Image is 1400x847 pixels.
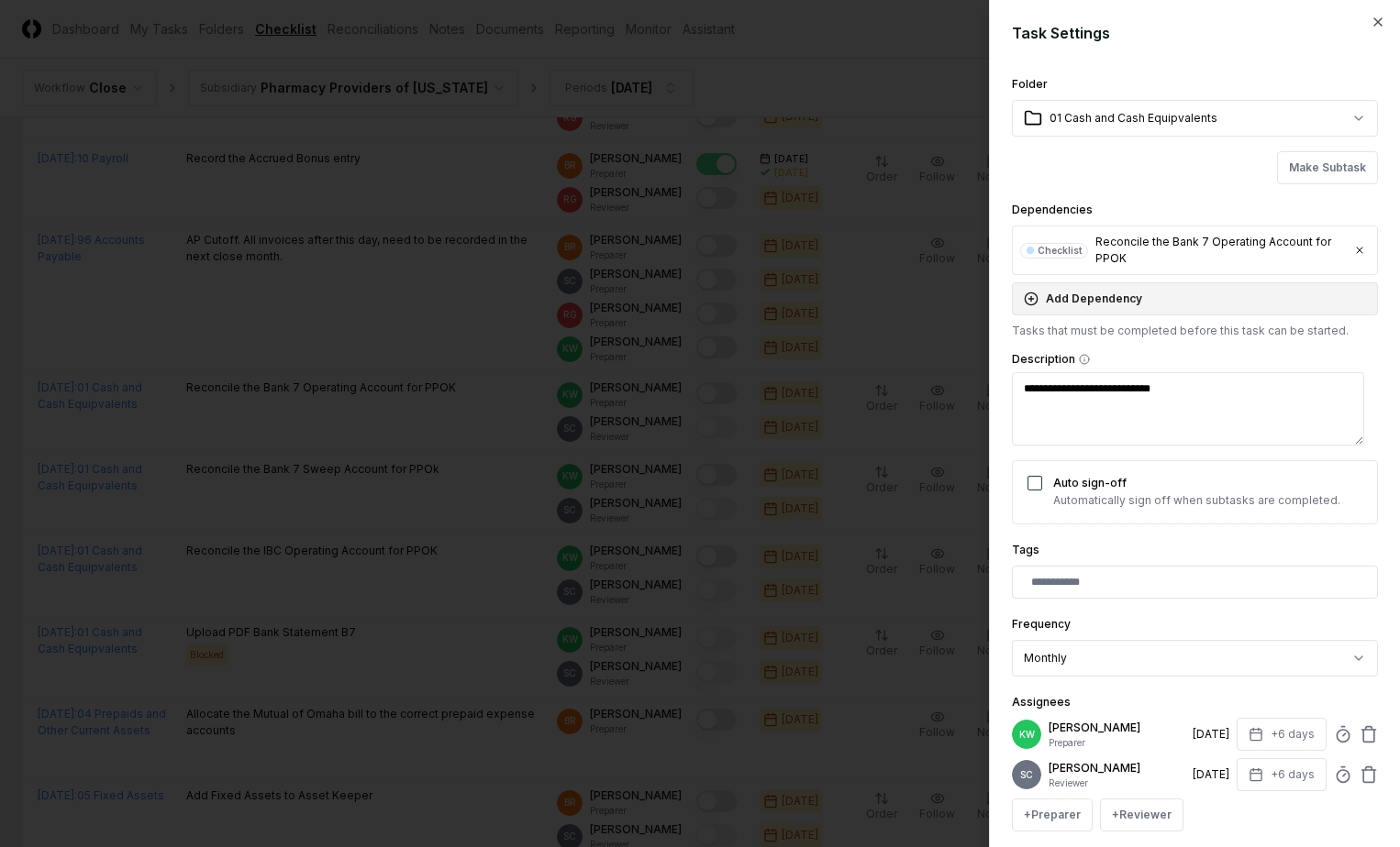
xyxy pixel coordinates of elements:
button: Make Subtask [1277,151,1378,184]
p: Automatically sign off when subtasks are completed. [1053,492,1340,509]
label: Frequency [1012,617,1071,631]
h2: Task Settings [1012,22,1378,44]
div: [DATE] [1193,766,1229,783]
button: Add Dependency [1012,282,1378,315]
button: Description [1079,354,1090,365]
span: KW [1019,728,1035,742]
label: Dependencies [1012,203,1093,216]
button: +Reviewer [1100,798,1183,831]
button: +6 days [1237,718,1327,751]
label: Folder [1012,77,1048,91]
p: Reviewer [1049,776,1185,790]
button: +6 days [1237,758,1327,791]
span: Reconcile the Bank 7 Operating Account for PPOK [1095,234,1349,267]
p: Tasks that must be completed before this task can be started. [1012,323,1378,339]
p: [PERSON_NAME] [1049,760,1185,776]
p: [PERSON_NAME] [1049,720,1185,736]
p: Preparer [1049,736,1185,750]
label: Assignees [1012,695,1071,709]
label: Tags [1012,543,1039,556]
span: SC [1020,768,1033,782]
div: [DATE] [1193,726,1229,742]
label: Description [1012,354,1378,365]
button: +Preparer [1012,798,1093,831]
div: Checklist [1038,244,1082,258]
label: Auto sign-off [1053,476,1127,489]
